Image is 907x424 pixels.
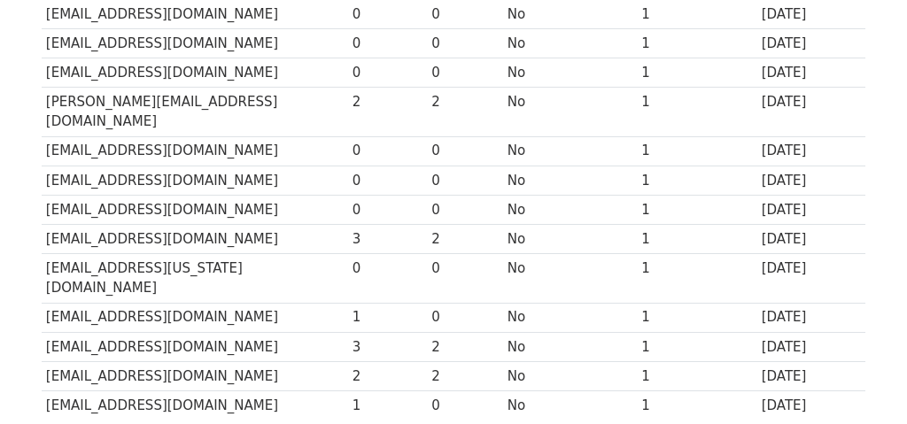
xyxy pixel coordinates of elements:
[637,224,757,253] td: 1
[348,166,428,195] td: 0
[757,224,865,253] td: [DATE]
[428,303,503,332] td: 0
[757,254,865,304] td: [DATE]
[348,254,428,304] td: 0
[503,361,637,390] td: No
[42,254,348,304] td: [EMAIL_ADDRESS][US_STATE][DOMAIN_NAME]
[503,136,637,166] td: No
[42,136,348,166] td: [EMAIL_ADDRESS][DOMAIN_NAME]
[428,136,503,166] td: 0
[42,166,348,195] td: [EMAIL_ADDRESS][DOMAIN_NAME]
[428,28,503,58] td: 0
[503,332,637,361] td: No
[428,332,503,361] td: 2
[757,195,865,224] td: [DATE]
[348,58,428,87] td: 0
[637,28,757,58] td: 1
[637,332,757,361] td: 1
[757,88,865,137] td: [DATE]
[42,58,348,87] td: [EMAIL_ADDRESS][DOMAIN_NAME]
[503,224,637,253] td: No
[348,332,428,361] td: 3
[42,28,348,58] td: [EMAIL_ADDRESS][DOMAIN_NAME]
[348,390,428,420] td: 1
[428,166,503,195] td: 0
[42,88,348,137] td: [PERSON_NAME][EMAIL_ADDRESS][DOMAIN_NAME]
[637,254,757,304] td: 1
[348,195,428,224] td: 0
[818,339,907,424] iframe: Chat Widget
[757,303,865,332] td: [DATE]
[42,390,348,420] td: [EMAIL_ADDRESS][DOMAIN_NAME]
[42,332,348,361] td: [EMAIL_ADDRESS][DOMAIN_NAME]
[757,361,865,390] td: [DATE]
[637,195,757,224] td: 1
[348,88,428,137] td: 2
[503,166,637,195] td: No
[637,58,757,87] td: 1
[42,361,348,390] td: [EMAIL_ADDRESS][DOMAIN_NAME]
[42,195,348,224] td: [EMAIL_ADDRESS][DOMAIN_NAME]
[348,361,428,390] td: 2
[348,28,428,58] td: 0
[757,332,865,361] td: [DATE]
[503,28,637,58] td: No
[428,195,503,224] td: 0
[42,224,348,253] td: [EMAIL_ADDRESS][DOMAIN_NAME]
[503,303,637,332] td: No
[757,58,865,87] td: [DATE]
[757,136,865,166] td: [DATE]
[428,361,503,390] td: 2
[348,136,428,166] td: 0
[428,224,503,253] td: 2
[503,58,637,87] td: No
[428,254,503,304] td: 0
[757,390,865,420] td: [DATE]
[757,166,865,195] td: [DATE]
[42,303,348,332] td: [EMAIL_ADDRESS][DOMAIN_NAME]
[637,361,757,390] td: 1
[637,303,757,332] td: 1
[637,88,757,137] td: 1
[637,166,757,195] td: 1
[503,254,637,304] td: No
[503,390,637,420] td: No
[348,224,428,253] td: 3
[428,58,503,87] td: 0
[503,195,637,224] td: No
[348,303,428,332] td: 1
[757,28,865,58] td: [DATE]
[503,88,637,137] td: No
[428,390,503,420] td: 0
[637,390,757,420] td: 1
[428,88,503,137] td: 2
[637,136,757,166] td: 1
